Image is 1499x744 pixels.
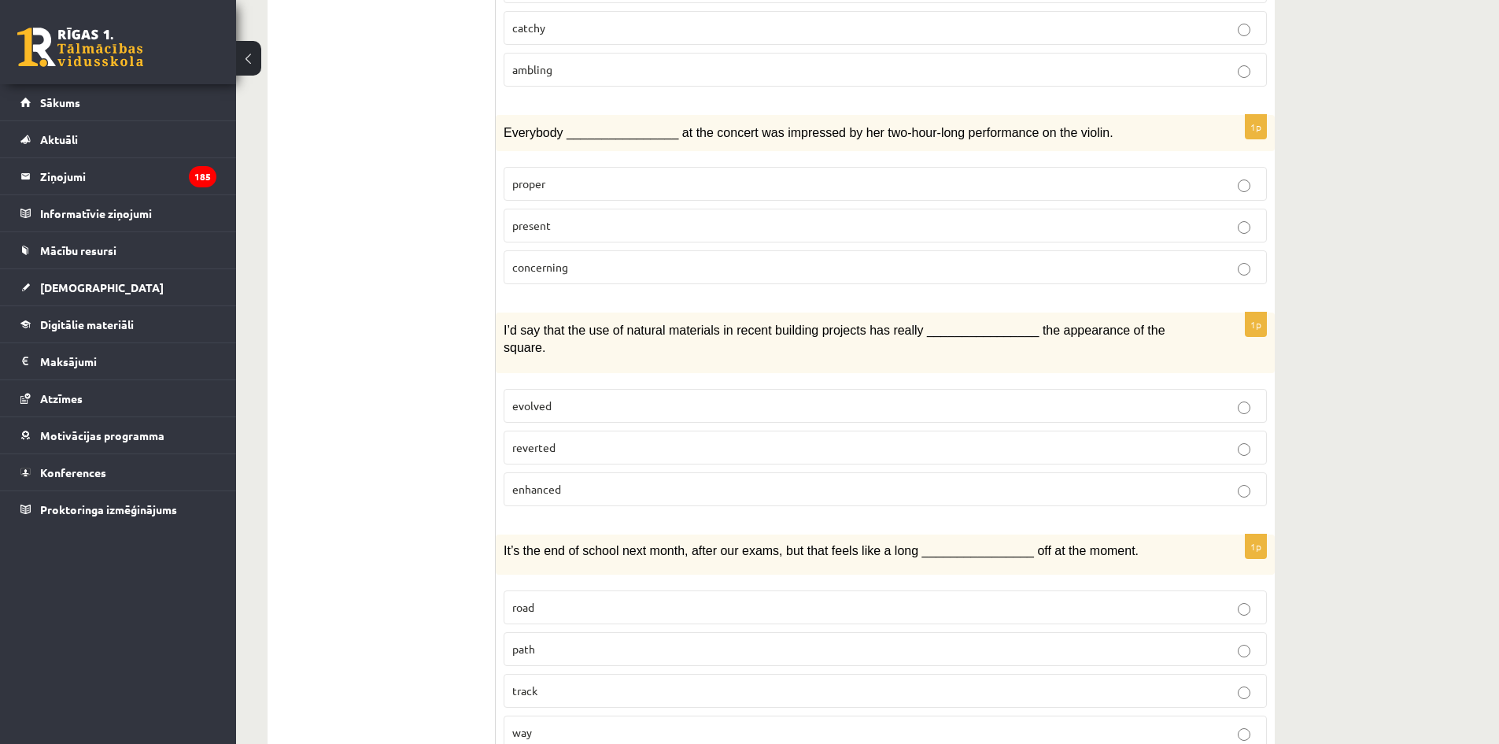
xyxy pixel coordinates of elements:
[40,391,83,405] span: Atzīmes
[512,725,532,739] span: way
[20,84,216,120] a: Sākums
[1245,114,1267,139] p: 1p
[512,398,552,413] span: evolved
[1238,485,1250,498] input: enhanced
[20,454,216,490] a: Konferences
[40,343,216,379] legend: Maksājumi
[1238,728,1250,741] input: way
[512,218,551,232] span: present
[20,306,216,342] a: Digitālie materiāli
[512,176,545,191] span: proper
[1245,312,1267,337] p: 1p
[40,280,164,294] span: [DEMOGRAPHIC_DATA]
[1238,687,1250,699] input: track
[40,195,216,231] legend: Informatīvie ziņojumi
[20,380,216,416] a: Atzīmes
[512,482,561,496] span: enhanced
[512,62,552,76] span: ambling
[1238,180,1250,192] input: proper
[512,683,537,698] span: track
[20,491,216,527] a: Proktoringa izmēģinājums
[1238,603,1250,616] input: road
[20,269,216,305] a: [DEMOGRAPHIC_DATA]
[1245,534,1267,559] p: 1p
[1238,645,1250,657] input: path
[40,465,106,479] span: Konferences
[504,544,1139,557] span: It’s the end of school next month, after our exams, but that feels like a long ________________ o...
[40,317,134,331] span: Digitālie materiāli
[17,28,143,67] a: Rīgas 1. Tālmācības vidusskola
[20,195,216,231] a: Informatīvie ziņojumi
[1238,65,1250,78] input: ambling
[512,260,568,274] span: concerning
[40,132,78,146] span: Aktuāli
[504,324,1165,355] span: I’d say that the use of natural materials in recent building projects has really ________________...
[1238,263,1250,276] input: concerning
[20,158,216,194] a: Ziņojumi185
[1238,221,1250,234] input: present
[504,126,1113,139] span: Everybody ________________ at the concert was impressed by her two-hour-long performance on the v...
[40,502,177,516] span: Proktoringa izmēģinājums
[512,642,535,656] span: path
[20,343,216,379] a: Maksājumi
[1238,402,1250,414] input: evolved
[40,95,80,109] span: Sākums
[1238,24,1250,36] input: catchy
[189,166,216,187] i: 185
[40,428,164,442] span: Motivācijas programma
[20,232,216,268] a: Mācību resursi
[40,158,216,194] legend: Ziņojumi
[40,243,116,257] span: Mācību resursi
[512,20,545,35] span: catchy
[20,417,216,453] a: Motivācijas programma
[512,440,556,454] span: reverted
[1238,443,1250,456] input: reverted
[20,121,216,157] a: Aktuāli
[512,600,534,614] span: road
